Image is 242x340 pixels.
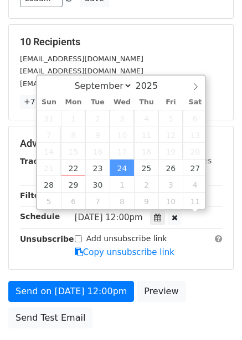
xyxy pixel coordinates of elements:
h5: 10 Recipients [20,36,222,48]
span: Mon [61,99,85,106]
span: October 11, 2025 [183,193,207,209]
span: September 10, 2025 [110,126,134,143]
span: October 7, 2025 [85,193,110,209]
h5: Advanced [20,137,222,150]
input: Year [132,81,172,91]
label: Add unsubscribe link [86,233,167,245]
span: September 25, 2025 [134,160,158,176]
span: September 23, 2025 [85,160,110,176]
span: Fri [158,99,183,106]
span: September 8, 2025 [61,126,85,143]
a: Send on [DATE] 12:00pm [8,281,134,302]
span: September 20, 2025 [183,143,207,160]
span: Thu [134,99,158,106]
span: [DATE] 12:00pm [75,212,143,222]
a: Send Test Email [8,307,92,328]
span: September 18, 2025 [134,143,158,160]
span: October 8, 2025 [110,193,134,209]
span: September 5, 2025 [158,110,183,126]
strong: Unsubscribe [20,235,74,243]
strong: Filters [20,191,48,200]
span: Sat [183,99,207,106]
span: October 6, 2025 [61,193,85,209]
small: [EMAIL_ADDRESS][DOMAIN_NAME] [20,55,143,63]
span: September 3, 2025 [110,110,134,126]
small: [EMAIL_ADDRESS][DOMAIN_NAME] [20,67,143,75]
span: Tue [85,99,110,106]
a: Preview [137,281,186,302]
span: September 6, 2025 [183,110,207,126]
a: +7 more [20,95,61,109]
span: September 30, 2025 [85,176,110,193]
span: October 4, 2025 [183,176,207,193]
span: September 29, 2025 [61,176,85,193]
span: September 2, 2025 [85,110,110,126]
span: October 2, 2025 [134,176,158,193]
span: Sun [37,99,61,106]
span: October 3, 2025 [158,176,183,193]
span: Wed [110,99,134,106]
strong: Tracking [20,157,57,166]
span: September 26, 2025 [158,160,183,176]
span: October 1, 2025 [110,176,134,193]
span: September 19, 2025 [158,143,183,160]
span: September 7, 2025 [37,126,61,143]
span: September 17, 2025 [110,143,134,160]
span: September 22, 2025 [61,160,85,176]
span: September 4, 2025 [134,110,158,126]
span: August 31, 2025 [37,110,61,126]
strong: Schedule [20,212,60,221]
span: October 5, 2025 [37,193,61,209]
span: September 27, 2025 [183,160,207,176]
span: September 16, 2025 [85,143,110,160]
span: October 9, 2025 [134,193,158,209]
span: September 24, 2025 [110,160,134,176]
span: September 21, 2025 [37,160,61,176]
span: September 11, 2025 [134,126,158,143]
span: September 13, 2025 [183,126,207,143]
a: Copy unsubscribe link [75,247,174,257]
span: September 9, 2025 [85,126,110,143]
span: September 15, 2025 [61,143,85,160]
span: October 10, 2025 [158,193,183,209]
span: September 14, 2025 [37,143,61,160]
span: September 1, 2025 [61,110,85,126]
span: September 12, 2025 [158,126,183,143]
small: [EMAIL_ADDRESS][DOMAIN_NAME] [20,79,143,88]
span: September 28, 2025 [37,176,61,193]
iframe: Chat Widget [187,287,242,340]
